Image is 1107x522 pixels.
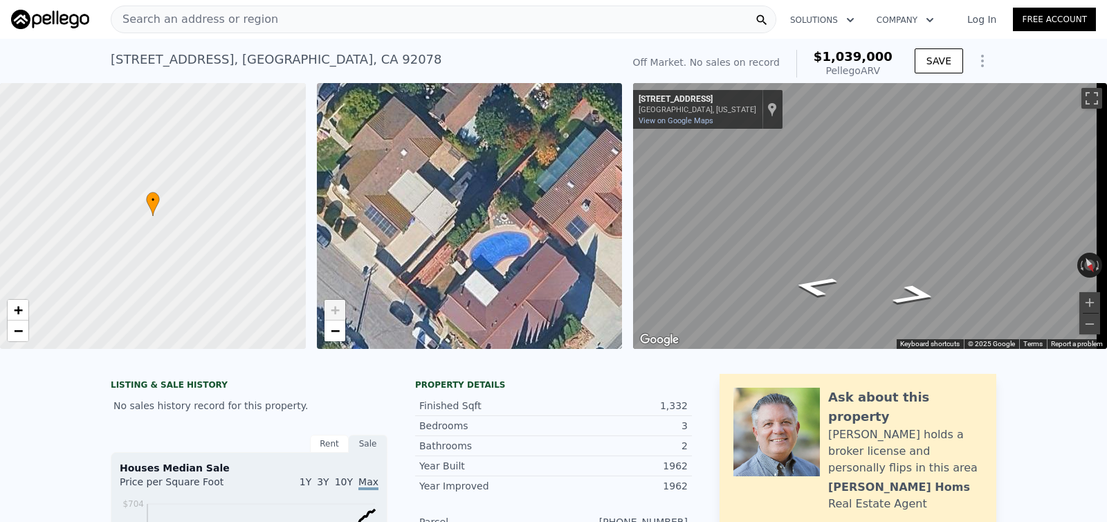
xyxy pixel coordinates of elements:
a: Zoom out [8,321,28,341]
a: Log In [951,12,1013,26]
div: LISTING & SALE HISTORY [111,379,387,393]
a: Free Account [1013,8,1096,31]
span: $1,039,000 [814,49,893,64]
div: [GEOGRAPHIC_DATA], [US_STATE] [639,105,756,114]
div: Bedrooms [419,419,553,433]
span: 1Y [300,476,311,487]
button: SAVE [915,48,963,73]
div: No sales history record for this property. [111,393,387,418]
span: © 2025 Google [968,340,1015,348]
a: Zoom in [324,300,345,321]
button: Solutions [779,8,866,33]
div: Property details [415,379,692,390]
a: Zoom in [8,300,28,321]
div: Bathrooms [419,439,553,453]
span: Max [358,476,378,490]
div: 1962 [553,479,688,493]
div: [STREET_ADDRESS] , [GEOGRAPHIC_DATA] , CA 92078 [111,50,442,69]
div: Year Built [419,459,553,473]
div: • [146,192,160,216]
button: Zoom out [1079,314,1100,334]
span: Search an address or region [111,11,278,28]
a: Terms (opens in new tab) [1023,340,1043,348]
div: 1962 [553,459,688,473]
div: Rent [310,435,349,453]
span: − [330,322,339,339]
span: + [14,301,23,318]
tspan: $704 [122,499,144,509]
button: Reset the view [1079,252,1100,279]
button: Toggle fullscreen view [1081,88,1102,109]
a: Zoom out [324,321,345,341]
a: View on Google Maps [639,116,713,125]
div: Ask about this property [828,388,982,426]
div: Off Market. No sales on record [633,55,780,69]
span: • [146,194,160,206]
div: Year Improved [419,479,553,493]
div: 2 [553,439,688,453]
span: + [330,301,339,318]
button: Rotate counterclockwise [1077,253,1085,278]
div: Sale [349,435,387,453]
div: [PERSON_NAME] Homs [828,479,970,496]
button: Company [866,8,945,33]
div: Street View [633,83,1107,349]
img: Pellego [11,10,89,29]
a: Open this area in Google Maps (opens a new window) [637,331,682,349]
div: Real Estate Agent [828,496,927,512]
a: Show location on map [767,102,777,117]
img: Google [637,331,682,349]
div: [PERSON_NAME] holds a broker license and personally flips in this area [828,426,982,476]
div: Finished Sqft [419,399,553,413]
span: 3Y [317,476,329,487]
div: Map [633,83,1107,349]
div: 3 [553,419,688,433]
button: Zoom in [1079,292,1100,313]
div: Price per Square Foot [120,475,249,497]
div: [STREET_ADDRESS] [639,94,756,105]
div: Houses Median Sale [120,461,378,475]
div: Pellego ARV [814,64,893,78]
path: Go Southeast, Lodgepole Rd [774,271,857,301]
a: Report a problem [1051,340,1103,348]
span: − [14,322,23,339]
span: 10Y [335,476,353,487]
button: Rotate clockwise [1095,253,1103,278]
button: Show Options [969,47,996,75]
div: 1,332 [553,399,688,413]
path: Go Northwest, Lodgepole Rd [874,280,956,310]
button: Keyboard shortcuts [900,339,960,349]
